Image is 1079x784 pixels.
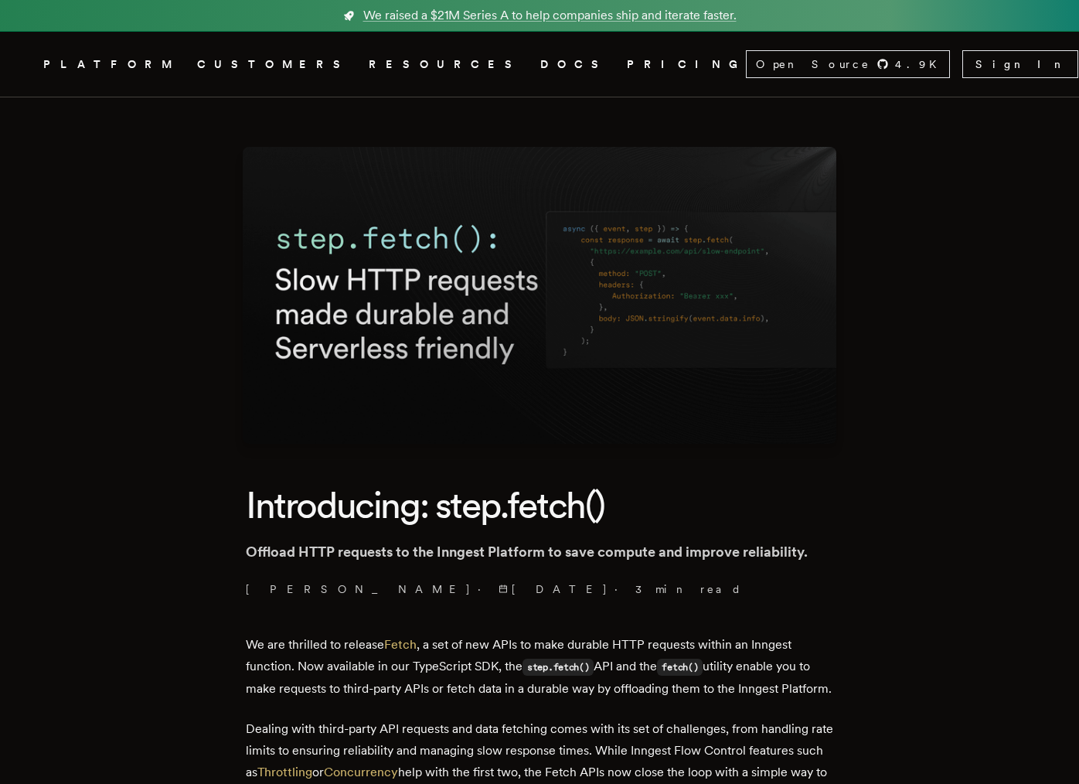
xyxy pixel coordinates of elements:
[657,659,703,676] code: fetch()
[540,55,608,74] a: DOCS
[246,481,833,529] h1: Introducing: step.fetch()
[369,55,522,74] button: RESOURCES
[43,55,179,74] button: PLATFORM
[243,147,836,444] img: Featured image for Introducing: step.fetch() blog post
[384,637,417,652] a: Fetch
[246,581,833,597] p: · ·
[522,659,594,676] code: step.fetch()
[246,634,833,700] p: We are thrilled to release , a set of new APIs to make durable HTTP requests within an Inngest fu...
[363,6,737,25] span: We raised a $21M Series A to help companies ship and iterate faster.
[257,765,312,779] a: Throttling
[197,55,350,74] a: CUSTOMERS
[962,50,1078,78] a: Sign In
[756,56,870,72] span: Open Source
[324,765,398,779] a: Concurrency
[627,55,746,74] a: PRICING
[246,541,833,563] p: Offload HTTP requests to the Inngest Platform to save compute and improve reliability.
[895,56,946,72] span: 4.9 K
[246,581,471,597] a: [PERSON_NAME]
[499,581,608,597] span: [DATE]
[635,581,742,597] span: 3 min read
